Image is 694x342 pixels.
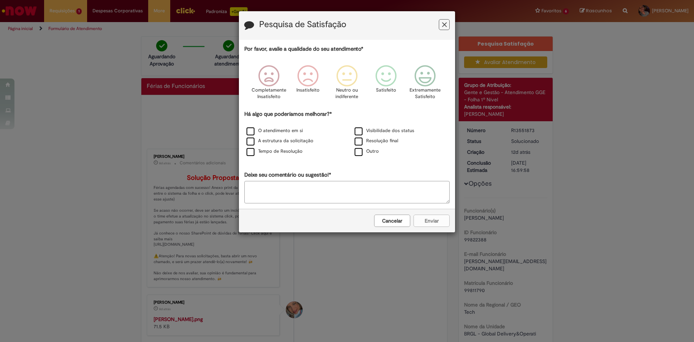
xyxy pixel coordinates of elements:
[368,60,404,109] div: Satisfeito
[244,110,450,157] div: Há algo que poderíamos melhorar?*
[355,148,379,155] label: Outro
[334,87,360,100] p: Neutro ou indiferente
[407,60,444,109] div: Extremamente Satisfeito
[355,138,398,144] label: Resolução final
[355,127,414,134] label: Visibilidade dos status
[247,148,303,155] label: Tempo de Resolução
[244,171,331,179] label: Deixe seu comentário ou sugestão!*
[296,87,320,94] p: Insatisfeito
[247,127,303,134] label: O atendimento em si
[252,87,286,100] p: Completamente Insatisfeito
[329,60,365,109] div: Neutro ou indiferente
[376,87,396,94] p: Satisfeito
[250,60,287,109] div: Completamente Insatisfeito
[247,138,313,144] label: A estrutura da solicitação
[410,87,441,100] p: Extremamente Satisfeito
[374,215,410,227] button: Cancelar
[290,60,326,109] div: Insatisfeito
[244,45,363,53] label: Por favor, avalie a qualidade do seu atendimento*
[259,20,346,29] label: Pesquisa de Satisfação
